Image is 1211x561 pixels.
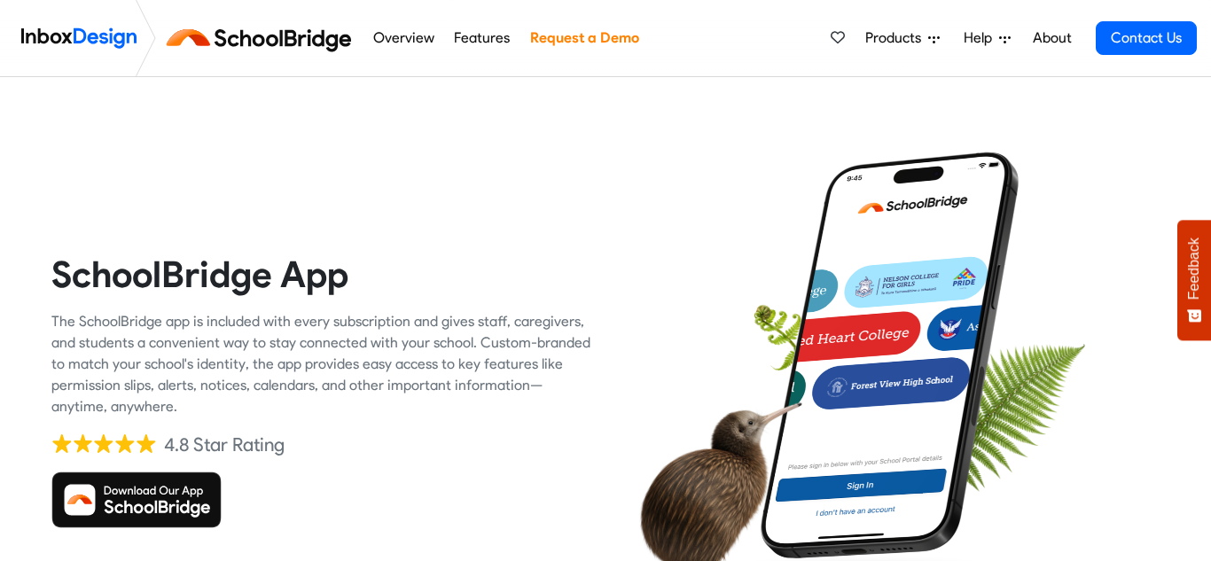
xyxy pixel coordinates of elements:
button: Feedback - Show survey [1177,220,1211,340]
heading: SchoolBridge App [51,252,592,297]
img: schoolbridge logo [163,17,363,59]
a: Products [858,20,947,56]
span: Help [964,27,999,49]
span: Feedback [1186,238,1202,300]
a: Contact Us [1096,21,1197,55]
span: Products [865,27,928,49]
img: Download SchoolBridge App [51,471,222,528]
img: phone.png [747,151,1032,560]
div: The SchoolBridge app is included with every subscription and gives staff, caregivers, and student... [51,311,592,417]
a: About [1027,20,1076,56]
a: Overview [368,20,439,56]
a: Features [449,20,515,56]
div: 4.8 Star Rating [164,432,285,458]
a: Help [957,20,1018,56]
a: Request a Demo [525,20,644,56]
